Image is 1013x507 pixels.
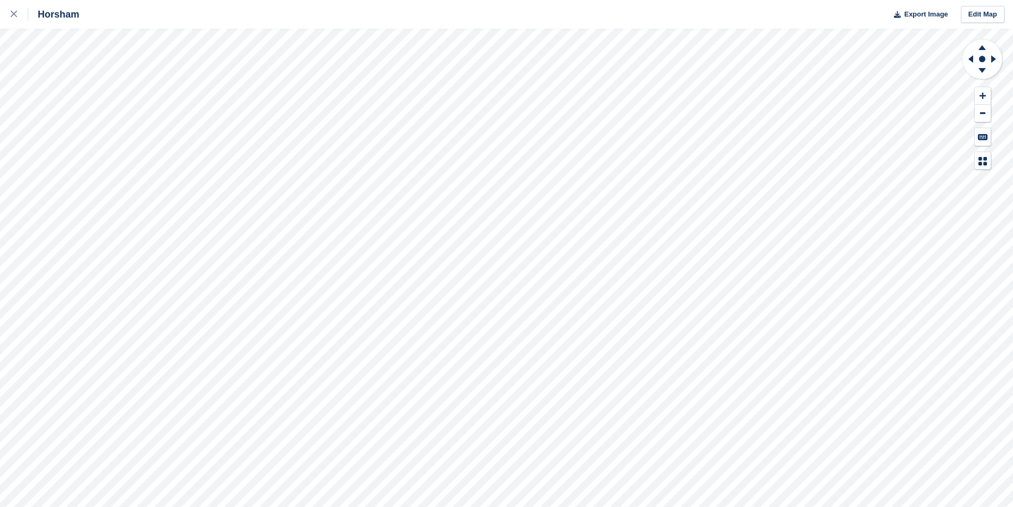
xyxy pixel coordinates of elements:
button: Zoom In [975,87,991,105]
div: Horsham [28,8,79,21]
span: Export Image [904,9,948,20]
a: Edit Map [961,6,1004,23]
button: Export Image [888,6,948,23]
button: Map Legend [975,152,991,170]
button: Keyboard Shortcuts [975,128,991,146]
button: Zoom Out [975,105,991,122]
